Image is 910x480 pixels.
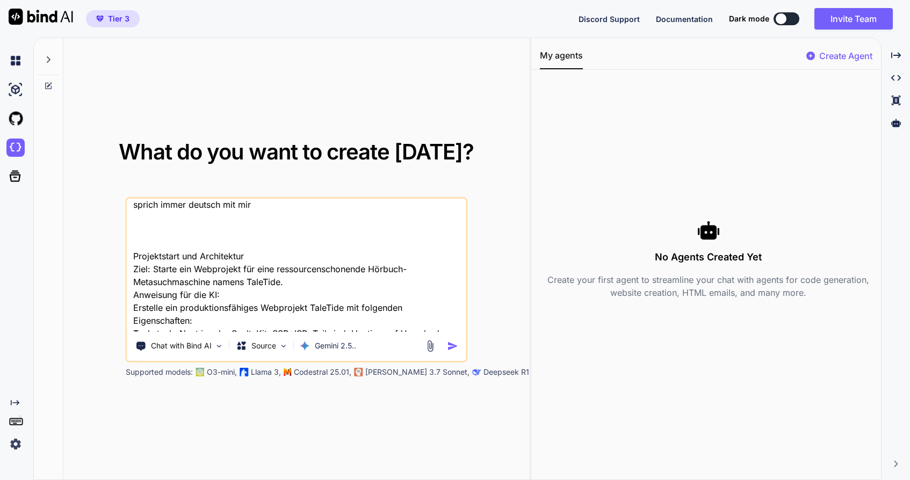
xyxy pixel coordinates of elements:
span: What do you want to create [DATE]? [119,139,474,165]
img: GPT-4 [196,368,205,376]
img: claude [355,368,363,376]
img: darkCloudIdeIcon [6,139,25,157]
img: settings [6,435,25,453]
img: ai-studio [6,81,25,99]
img: chat [6,52,25,70]
img: icon [447,340,458,352]
span: Discord Support [579,14,640,24]
p: Create your first agent to streamline your chat with agents for code generation, website creation... [540,273,877,299]
button: Discord Support [579,13,640,25]
p: Supported models: [126,367,193,377]
button: premiumTier 3 [86,10,140,27]
p: Codestral 25.01, [294,367,351,377]
img: Pick Tools [215,341,224,351]
img: Bind AI [9,9,73,25]
span: Tier 3 [108,13,129,24]
h3: No Agents Created Yet [540,250,877,265]
span: Dark mode [729,13,769,24]
button: My agents [540,49,583,69]
img: Mistral-AI [284,368,292,376]
button: Invite Team [814,8,893,30]
img: claude [473,368,481,376]
span: Documentation [656,14,713,24]
p: Create Agent [819,49,872,62]
p: [PERSON_NAME] 3.7 Sonnet, [365,367,470,377]
img: githubLight [6,110,25,128]
p: O3-mini, [207,367,237,377]
p: Llama 3, [251,367,281,377]
p: Deepseek R1 [483,367,529,377]
img: Gemini 2.5 Pro [300,340,310,351]
img: premium [96,16,104,22]
textarea: sprich immer deutsch mit mir Projektstart und Architektur Ziel: Starte ein Webprojekt für eine re... [127,199,466,332]
img: Llama2 [240,368,249,376]
p: Source [251,340,276,351]
img: attachment [424,340,436,352]
p: Gemini 2.5.. [315,340,356,351]
p: Chat with Bind AI [151,340,212,351]
button: Documentation [656,13,713,25]
img: Pick Models [279,341,288,351]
